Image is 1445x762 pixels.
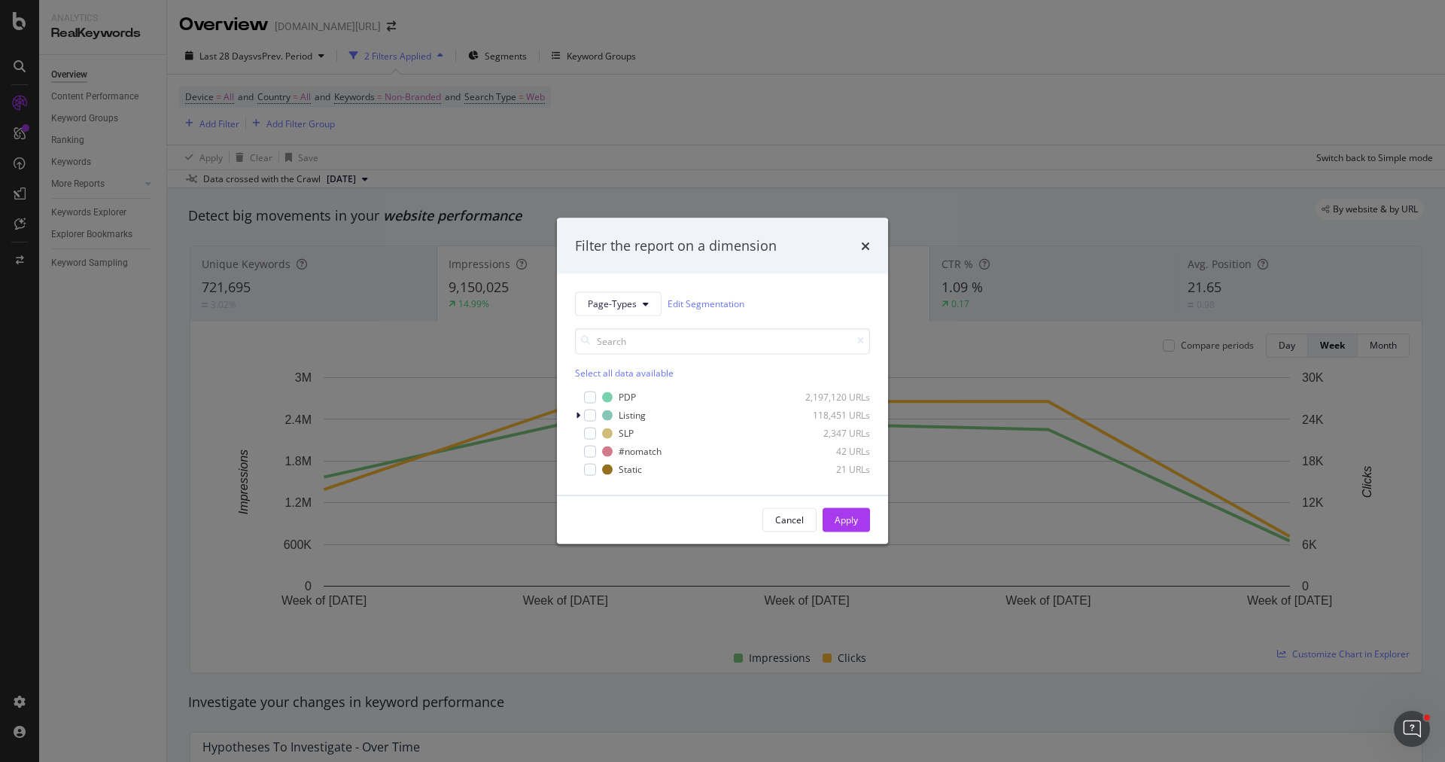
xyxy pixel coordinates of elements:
[575,366,870,379] div: Select all data available
[575,236,777,256] div: Filter the report on a dimension
[823,507,870,532] button: Apply
[796,427,870,440] div: 2,347 URLs
[796,409,870,422] div: 118,451 URLs
[619,445,662,458] div: #nomatch
[668,296,744,312] a: Edit Segmentation
[861,236,870,256] div: times
[835,514,858,526] div: Apply
[1394,711,1430,747] iframe: Intercom live chat
[575,328,870,354] input: Search
[796,391,870,404] div: 2,197,120 URLs
[557,218,888,544] div: modal
[775,514,804,526] div: Cancel
[762,507,817,532] button: Cancel
[619,463,642,476] div: Static
[619,409,646,422] div: Listing
[796,445,870,458] div: 42 URLs
[796,463,870,476] div: 21 URLs
[588,297,637,310] span: Page-Types
[575,291,662,315] button: Page-Types
[619,391,636,404] div: PDP
[619,427,634,440] div: SLP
